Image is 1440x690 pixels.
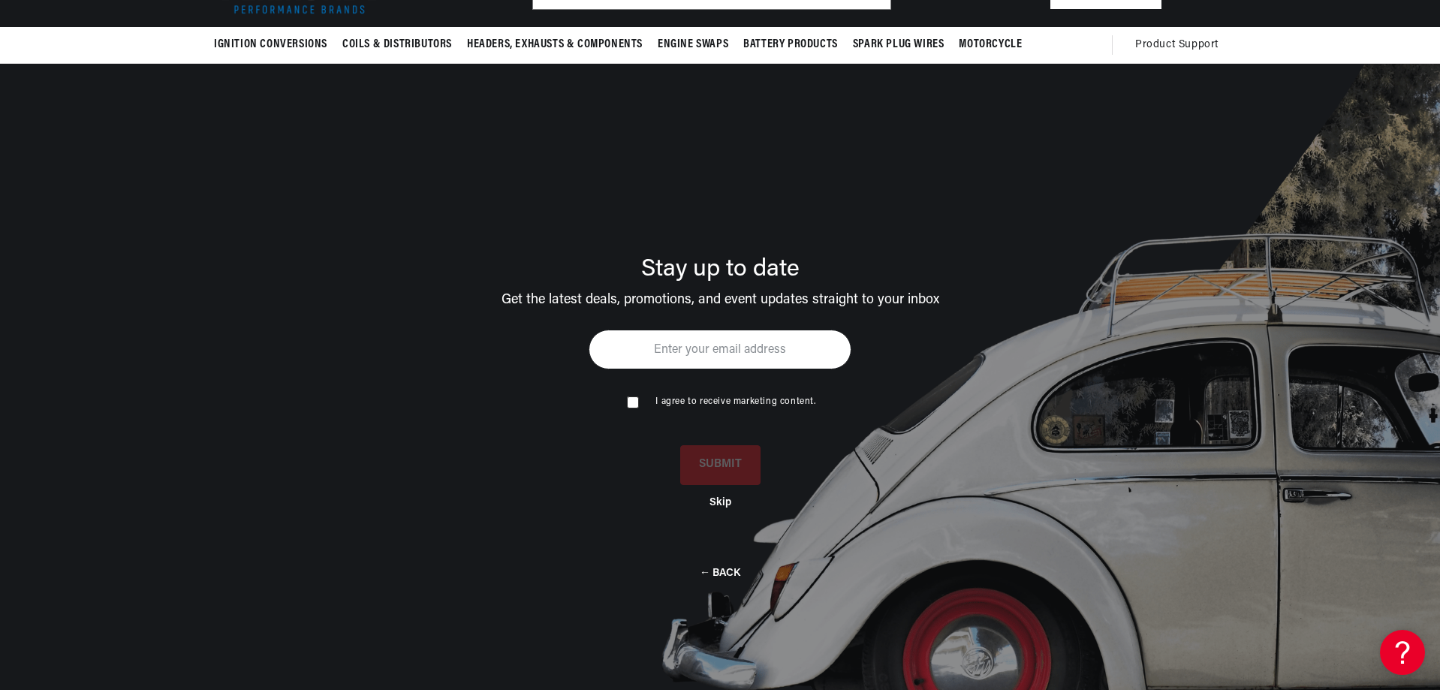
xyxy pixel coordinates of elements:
[959,37,1022,53] span: Motorcycle
[1135,37,1219,53] span: Product Support
[853,37,944,53] span: Spark Plug Wires
[845,27,952,62] summary: Spark Plug Wires
[60,258,1380,282] div: Stay up to date
[658,37,728,53] span: Engine Swaps
[743,37,838,53] span: Battery Products
[467,37,643,53] span: Headers, Exhausts & Components
[214,37,327,53] span: Ignition Conversions
[709,496,731,509] button: Skip
[736,27,845,62] summary: Battery Products
[342,37,452,53] span: Coils & Distributors
[700,565,740,580] button: ← BACK
[60,282,1380,307] div: Get the latest deals, promotions, and event updates straight to your inbox
[951,27,1029,62] summary: Motorcycle
[335,27,459,62] summary: Coils & Distributors
[655,397,815,406] span: I agree to receive marketing content.
[459,27,650,62] summary: Headers, Exhausts & Components
[214,27,335,62] summary: Ignition Conversions
[650,27,736,62] summary: Engine Swaps
[589,330,851,369] input: Enter your email address
[1135,27,1226,63] summary: Product Support
[680,445,761,485] button: SUBMIT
